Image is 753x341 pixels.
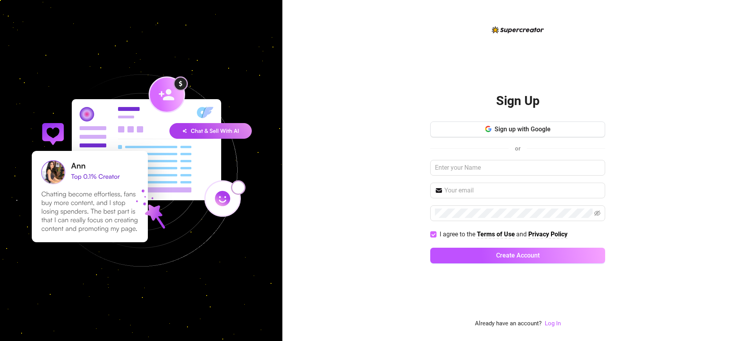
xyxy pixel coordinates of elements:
[496,252,540,259] span: Create Account
[430,248,605,263] button: Create Account
[477,230,515,238] strong: Terms of Use
[515,145,520,152] span: or
[528,230,567,239] a: Privacy Policy
[594,210,600,216] span: eye-invisible
[545,319,561,328] a: Log In
[430,160,605,176] input: Enter your Name
[528,230,567,238] strong: Privacy Policy
[516,230,528,238] span: and
[430,122,605,137] button: Sign up with Google
[475,319,542,328] span: Already have an account?
[5,35,277,306] img: signup-background-D0MIrEPF.svg
[477,230,515,239] a: Terms of Use
[440,230,477,238] span: I agree to the
[444,186,600,195] input: Your email
[545,320,561,327] a: Log In
[495,125,551,133] span: Sign up with Google
[496,93,540,109] h2: Sign Up
[492,26,544,33] img: logo-BBDzfeDw.svg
